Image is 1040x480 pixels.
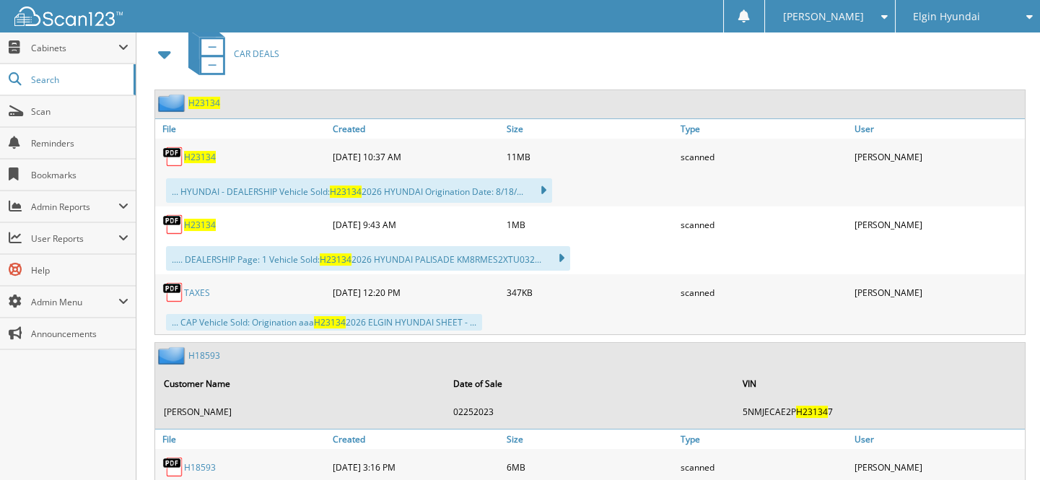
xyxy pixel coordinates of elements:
div: scanned [677,142,851,171]
div: [DATE] 9:43 AM [329,210,503,239]
span: CAR DEALS [234,48,279,60]
div: 347KB [503,278,677,307]
img: PDF.png [162,214,184,235]
span: Bookmarks [31,169,128,181]
div: ... CAP Vehicle Sold: Origination aaa 2026 ELGIN HYUNDAI SHEET - ... [166,314,482,331]
a: H18593 [188,349,220,362]
th: Date of Sale [446,369,734,398]
a: Type [677,429,851,449]
div: [PERSON_NAME] [851,142,1025,171]
div: [DATE] 12:20 PM [329,278,503,307]
span: Search [31,74,126,86]
div: 1MB [503,210,677,239]
a: File [155,119,329,139]
a: Created [329,119,503,139]
div: [PERSON_NAME] [851,210,1025,239]
img: PDF.png [162,282,184,303]
th: Customer Name [157,369,445,398]
iframe: Chat Widget [968,411,1040,480]
span: H23134 [314,316,346,328]
span: H23134 [796,406,828,418]
a: CAR DEALS [180,25,279,82]
td: 5NMJECAE2P 7 [735,400,1023,424]
img: PDF.png [162,456,184,478]
div: ... HYUNDAI - DEALERSHIP Vehicle Sold: 2026 HYUNDAI Origination Date: 8/18/... [166,178,552,203]
a: File [155,429,329,449]
div: 11MB [503,142,677,171]
a: TAXES [184,287,210,299]
div: ..... DEALERSHIP Page: 1 Vehicle Sold: 2026 HYUNDAI PALISADE KM8RMES2XTU032... [166,246,570,271]
span: Admin Reports [31,201,118,213]
img: PDF.png [162,146,184,167]
span: Announcements [31,328,128,340]
a: H18593 [184,461,216,474]
a: Size [503,119,677,139]
img: folder2.png [158,346,188,365]
span: Elgin Hyundai [913,12,980,21]
a: Size [503,429,677,449]
a: User [851,429,1025,449]
th: VIN [735,369,1023,398]
span: Reminders [31,137,128,149]
img: scan123-logo-white.svg [14,6,123,26]
div: [PERSON_NAME] [851,278,1025,307]
a: H23134 [184,151,216,163]
span: Help [31,264,128,276]
a: H23134 [188,97,220,109]
a: User [851,119,1025,139]
div: scanned [677,278,851,307]
td: [PERSON_NAME] [157,400,445,424]
a: H23134 [184,219,216,231]
span: Cabinets [31,42,118,54]
span: User Reports [31,232,118,245]
img: folder2.png [158,94,188,112]
a: Type [677,119,851,139]
div: [DATE] 10:37 AM [329,142,503,171]
div: scanned [677,210,851,239]
span: [PERSON_NAME] [783,12,864,21]
span: Admin Menu [31,296,118,308]
td: 02252023 [446,400,734,424]
a: Created [329,429,503,449]
span: H23134 [330,186,362,198]
span: H23134 [320,253,351,266]
span: Scan [31,105,128,118]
